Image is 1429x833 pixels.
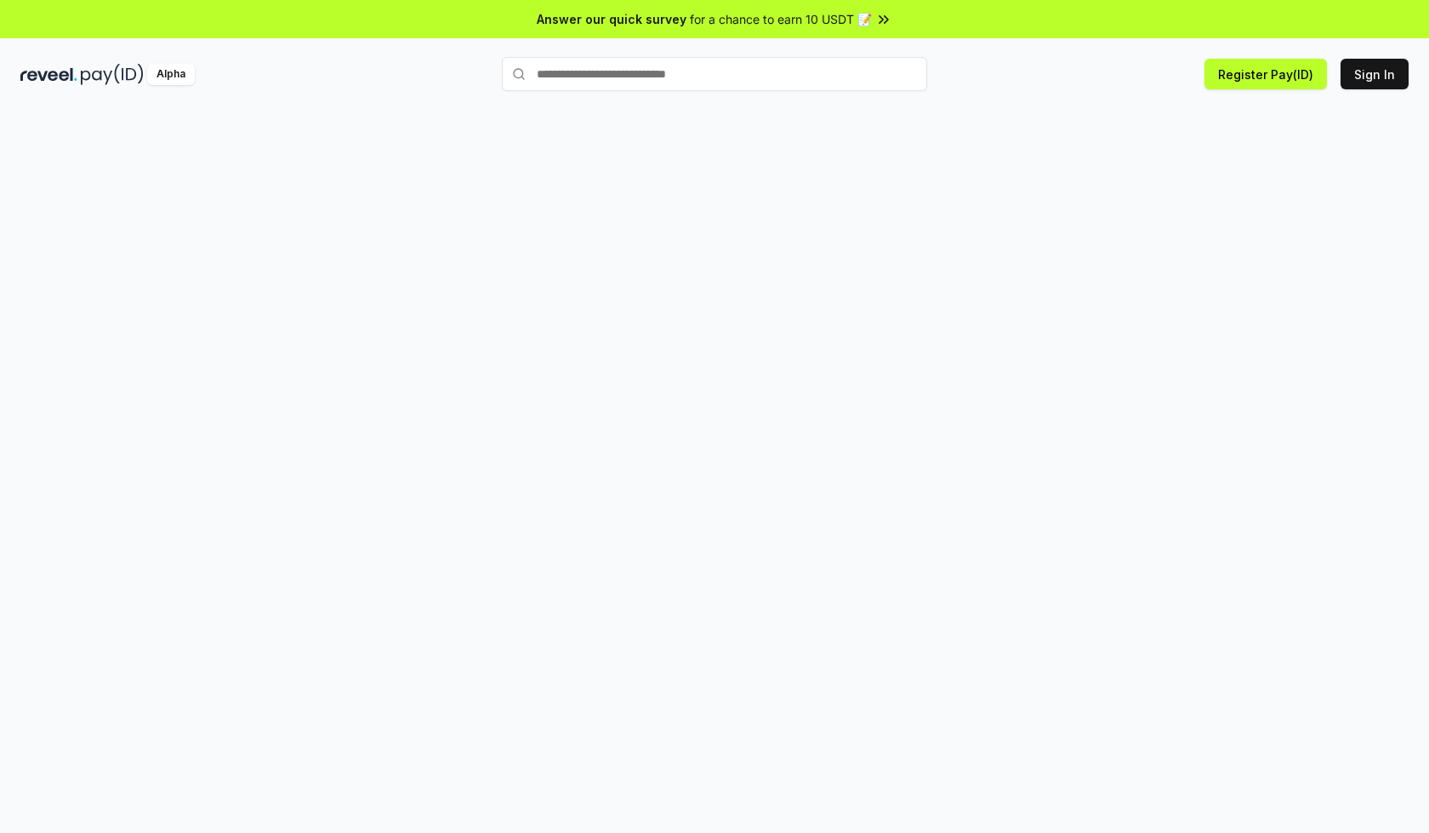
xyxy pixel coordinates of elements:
[147,64,195,85] div: Alpha
[81,64,144,85] img: pay_id
[1204,59,1327,89] button: Register Pay(ID)
[20,64,77,85] img: reveel_dark
[537,10,686,28] span: Answer our quick survey
[690,10,872,28] span: for a chance to earn 10 USDT 📝
[1341,59,1409,89] button: Sign In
